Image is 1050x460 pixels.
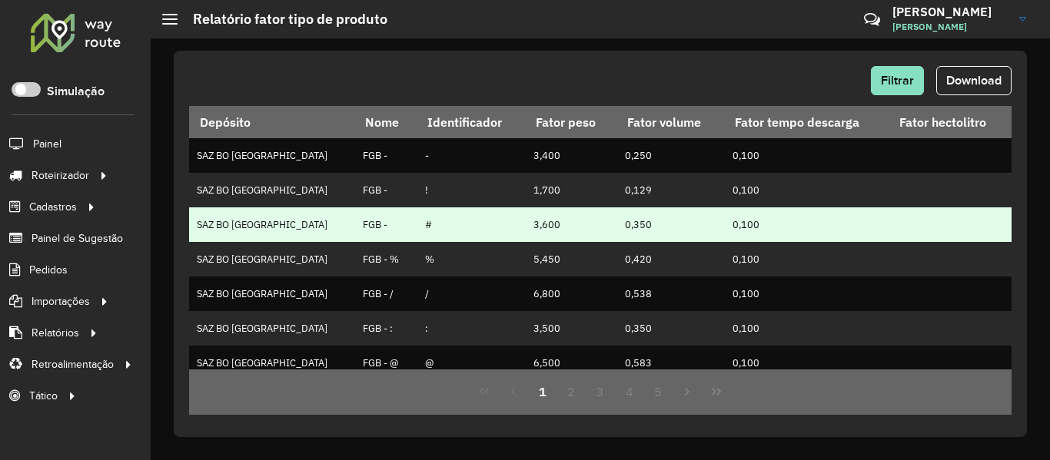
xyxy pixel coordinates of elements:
span: Tático [29,388,58,404]
td: 6,800 [525,276,616,311]
button: 4 [615,377,644,406]
td: SAZ BO [GEOGRAPHIC_DATA] [189,242,355,276]
td: # [417,207,525,242]
td: : [417,311,525,346]
td: FGB - [355,138,417,173]
td: 0,420 [617,242,725,276]
th: Fator tempo descarga [724,106,889,138]
td: FGB - [355,173,417,207]
td: 0,100 [724,138,889,173]
td: 0,583 [617,346,725,380]
button: Filtrar [871,66,924,95]
button: 2 [557,377,586,406]
td: 0,100 [724,173,889,207]
button: 5 [644,377,673,406]
th: Nome [355,106,417,138]
td: ! [417,173,525,207]
button: Last Page [702,377,731,406]
td: @ [417,346,525,380]
td: FGB - @ [355,346,417,380]
td: SAZ BO [GEOGRAPHIC_DATA] [189,346,355,380]
span: Retroalimentação [32,356,114,372]
span: Importações [32,293,90,309]
td: - [417,138,525,173]
td: SAZ BO [GEOGRAPHIC_DATA] [189,138,355,173]
td: 3,400 [525,138,616,173]
td: % [417,242,525,276]
th: Depósito [189,106,355,138]
td: SAZ BO [GEOGRAPHIC_DATA] [189,276,355,311]
td: 0,100 [724,207,889,242]
span: Cadastros [29,199,77,215]
td: 0,350 [617,311,725,346]
td: 5,450 [525,242,616,276]
td: SAZ BO [GEOGRAPHIC_DATA] [189,173,355,207]
td: FGB - : [355,311,417,346]
button: Next Page [673,377,702,406]
span: Filtrar [881,74,914,87]
td: 3,500 [525,311,616,346]
th: Fator hectolitro [889,106,1012,138]
td: / [417,276,525,311]
td: 0,350 [617,207,725,242]
span: Painel [33,136,61,152]
span: Painel de Sugestão [32,230,123,247]
td: 0,538 [617,276,725,311]
button: 3 [586,377,615,406]
span: Download [946,74,1002,87]
td: 0,129 [617,173,725,207]
td: 3,600 [525,207,616,242]
h2: Relatório fator tipo de produto [178,11,387,28]
th: Identificador [417,106,525,138]
td: FGB - / [355,276,417,311]
td: FGB - [355,207,417,242]
th: Fator volume [617,106,725,138]
span: Pedidos [29,262,68,278]
th: Fator peso [525,106,616,138]
td: SAZ BO [GEOGRAPHIC_DATA] [189,311,355,346]
span: [PERSON_NAME] [892,20,1008,34]
span: Relatórios [32,325,79,341]
td: 0,100 [724,346,889,380]
span: Roteirizador [32,167,89,184]
td: 0,100 [724,311,889,346]
button: 1 [528,377,557,406]
td: FGB - % [355,242,417,276]
td: 0,100 [724,242,889,276]
h3: [PERSON_NAME] [892,5,1008,19]
td: 1,700 [525,173,616,207]
a: Contato Rápido [856,3,889,36]
td: 0,100 [724,276,889,311]
td: SAZ BO [GEOGRAPHIC_DATA] [189,207,355,242]
button: Download [936,66,1012,95]
td: 0,250 [617,138,725,173]
td: 6,500 [525,346,616,380]
label: Simulação [47,82,105,101]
